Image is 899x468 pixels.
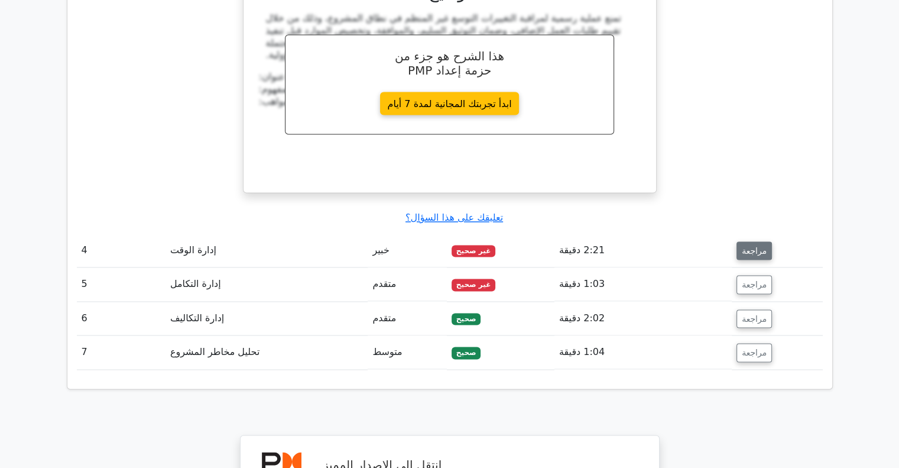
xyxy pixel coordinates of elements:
font: تحليل مخاطر المشروع [170,346,259,357]
font: غير صحيح [456,247,491,255]
font: مثلث المواهب: [259,96,318,107]
font: 1:03 دقيقة [559,278,605,289]
font: مراجعة [742,246,767,255]
button: مراجعة [736,241,772,260]
font: عنوان: [259,71,285,82]
font: 5 [82,278,87,289]
font: 1:04 دقيقة [559,346,605,357]
button: مراجعة [736,309,772,328]
font: إدارة الوقت [170,244,216,256]
font: 2:21 دقيقة [559,244,605,256]
font: 4 [82,244,87,256]
font: المفهوم: [259,83,293,95]
font: صحيح [456,315,476,323]
font: 6 [82,312,87,324]
font: غير صحيح [456,280,491,289]
a: ابدأ تجربتك المجانية لمدة 7 أيام [380,92,520,115]
font: مراجعة [742,348,767,357]
font: 7 [82,346,87,357]
font: مراجعة [742,280,767,289]
font: خبير [372,244,389,256]
button: مراجعة [736,343,772,362]
font: متقدم [372,278,396,289]
font: 2:02 دقيقة [559,312,605,324]
font: مراجعة [742,314,767,323]
font: إدارة التكاليف [170,312,224,324]
font: متقدم [372,312,396,324]
font: تمنع عملية رسمية لمراقبة التغييرات التوسع غير المنظم في نطاق المشروع، وذلك من خلال تقييم طلبات ال... [266,12,621,60]
font: متوسط [372,346,402,357]
font: إدارة التكامل [170,278,221,289]
a: تعليقك على هذا السؤال؟ [405,212,503,223]
font: صحيح [456,348,476,357]
button: مراجعة [736,275,772,294]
